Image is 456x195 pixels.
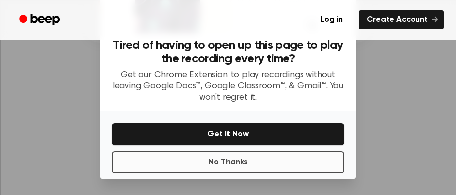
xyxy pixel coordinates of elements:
[112,123,344,145] button: Get It Now
[310,8,353,31] a: Log in
[4,50,452,59] div: Delete
[112,151,344,173] button: No Thanks
[4,41,452,50] div: Move To ...
[359,10,444,29] a: Create Account
[4,4,209,13] div: Home
[4,32,452,41] div: Sort New > Old
[4,23,452,32] div: Sort A > Z
[112,70,344,104] p: Get our Chrome Extension to play recordings without leaving Google Docs™, Google Classroom™, & Gm...
[4,68,452,77] div: Sign out
[12,10,69,30] a: Beep
[4,13,93,23] input: Search outlines
[112,39,344,66] h3: Tired of having to open up this page to play the recording every time?
[4,59,452,68] div: Options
